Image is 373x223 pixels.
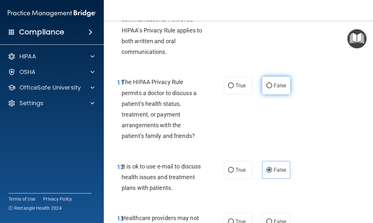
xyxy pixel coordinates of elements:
span: True [235,167,246,173]
a: Terms of Use [8,196,35,202]
span: The HIPAA Privacy Rule permits a doctor to discuss a patient’s health status, treatment, or payme... [122,79,197,139]
span: Ⓒ Rectangle Health 2024 [8,205,62,211]
p: HIPAA [19,53,36,60]
a: OSHA [8,68,94,76]
span: 12 [117,163,124,171]
h4: Compliance [19,28,64,37]
a: OfficeSafe University [8,84,94,92]
input: False [266,83,272,88]
img: PMB logo [8,7,96,20]
input: True [228,83,234,88]
input: False [266,168,272,173]
span: True [235,82,246,89]
p: OSHA [19,68,36,76]
span: It is ok to use e-mail to discuss health issues and treatment plans with patients. [122,163,201,191]
a: Privacy Policy [43,196,72,202]
input: True [228,168,234,173]
a: HIPAA [8,53,94,60]
p: Settings [19,99,43,107]
button: Open Resource Center [347,29,367,48]
a: Settings [8,99,94,107]
span: 11 [117,79,124,86]
p: OfficeSafe University [19,84,81,92]
span: 13 [117,215,124,222]
span: False [274,82,286,89]
span: False [274,167,286,173]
